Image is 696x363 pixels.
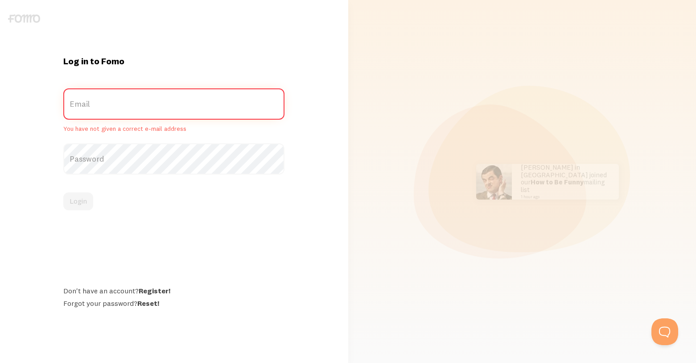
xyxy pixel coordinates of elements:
label: Email [63,88,284,120]
a: Reset! [137,299,159,308]
p: [PERSON_NAME] in [GEOGRAPHIC_DATA] joined our mailing list [521,164,610,199]
div: Don't have an account? [63,286,284,295]
div: Forgot your password? [63,299,284,308]
small: 1 hour ago [521,195,607,199]
iframe: Help Scout Beacon - Open [651,318,678,345]
a: Register! [139,286,170,295]
img: fomo-logo-gray-b99e0e8ada9f9040e2984d0d95b3b12da0074ffd48d1e5cb62ac37fc77b0b268.svg [8,14,40,23]
h1: Log in to Fomo [63,55,284,67]
span: You have not given a correct e-mail address [63,125,284,133]
label: Password [63,143,284,175]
